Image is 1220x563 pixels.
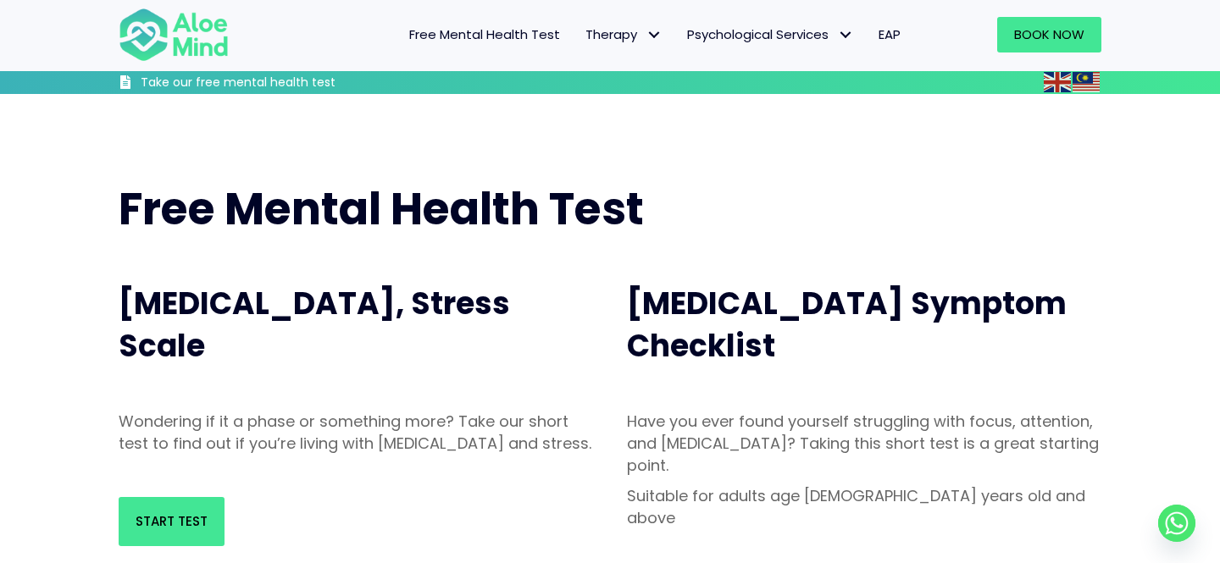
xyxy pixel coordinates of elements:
a: Start Test [119,497,225,546]
span: Therapy [585,25,662,43]
span: EAP [879,25,901,43]
a: TherapyTherapy: submenu [573,17,674,52]
nav: Menu [251,17,913,52]
img: en [1044,72,1071,92]
p: Suitable for adults age [DEMOGRAPHIC_DATA] years old and above [627,485,1101,529]
a: Malay [1073,72,1101,91]
a: Take our free mental health test [119,75,426,94]
a: EAP [866,17,913,52]
p: Have you ever found yourself struggling with focus, attention, and [MEDICAL_DATA]? Taking this sh... [627,411,1101,477]
span: Therapy: submenu [641,23,666,47]
a: Free Mental Health Test [396,17,573,52]
img: ms [1073,72,1100,92]
span: Start Test [136,512,208,530]
p: Wondering if it a phase or something more? Take our short test to find out if you’re living with ... [119,411,593,455]
span: [MEDICAL_DATA] Symptom Checklist [627,282,1067,367]
span: Psychological Services [687,25,853,43]
h3: Take our free mental health test [141,75,426,91]
span: Psychological Services: submenu [833,23,857,47]
a: Psychological ServicesPsychological Services: submenu [674,17,866,52]
span: Free Mental Health Test [119,178,644,240]
span: Free Mental Health Test [409,25,560,43]
span: Book Now [1014,25,1084,43]
span: [MEDICAL_DATA], Stress Scale [119,282,510,367]
a: English [1044,72,1073,91]
a: Book Now [997,17,1101,52]
a: Whatsapp [1158,505,1195,542]
img: Aloe mind Logo [119,7,229,63]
